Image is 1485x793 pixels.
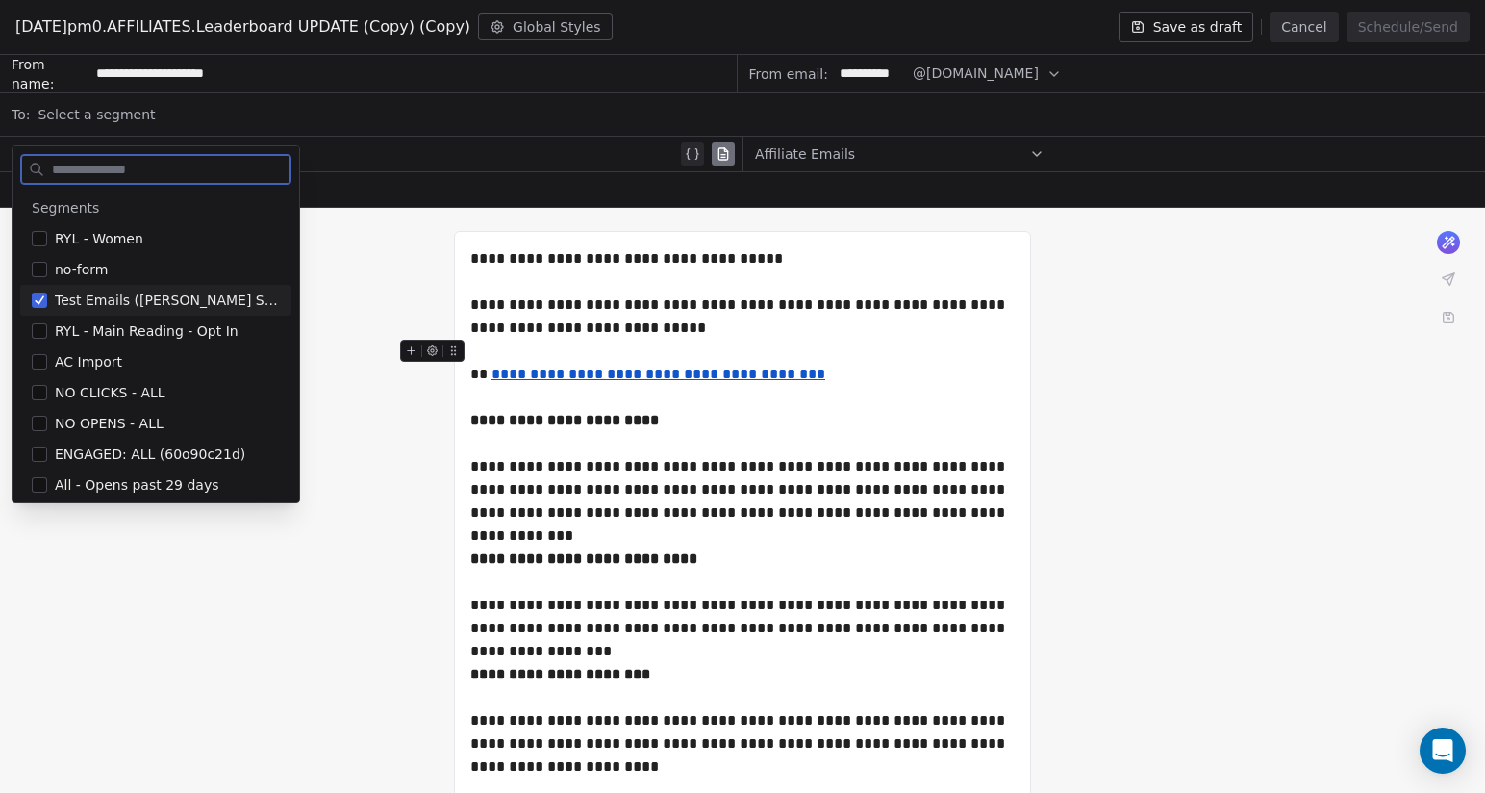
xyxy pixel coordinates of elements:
[55,229,143,248] span: RYL - Women
[55,260,108,279] span: no-form
[55,321,239,341] span: RYL - Main Reading - Opt In
[38,105,155,124] span: Select a segment
[12,55,88,93] span: From name:
[749,64,828,84] span: From email:
[55,445,245,464] span: ENGAGED: ALL (60o90c21d)
[55,291,280,310] span: Test Emails ([PERSON_NAME] SEND)
[15,15,470,38] span: [DATE]pm0.AFFILIATES.Leaderboard UPDATE (Copy) (Copy)
[55,414,164,433] span: NO OPENS - ALL
[1270,12,1338,42] button: Cancel
[55,383,165,402] span: NO CLICKS - ALL
[12,144,66,169] span: Subject:
[12,105,30,124] span: To:
[478,13,613,40] button: Global Styles
[55,352,122,371] span: AC Import
[32,198,99,217] span: Segments
[913,64,1039,84] span: @[DOMAIN_NAME]
[1119,12,1254,42] button: Save as draft
[755,144,855,164] span: Affiliate Emails
[55,475,218,495] span: All - Opens past 29 days
[1347,12,1470,42] button: Schedule/Send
